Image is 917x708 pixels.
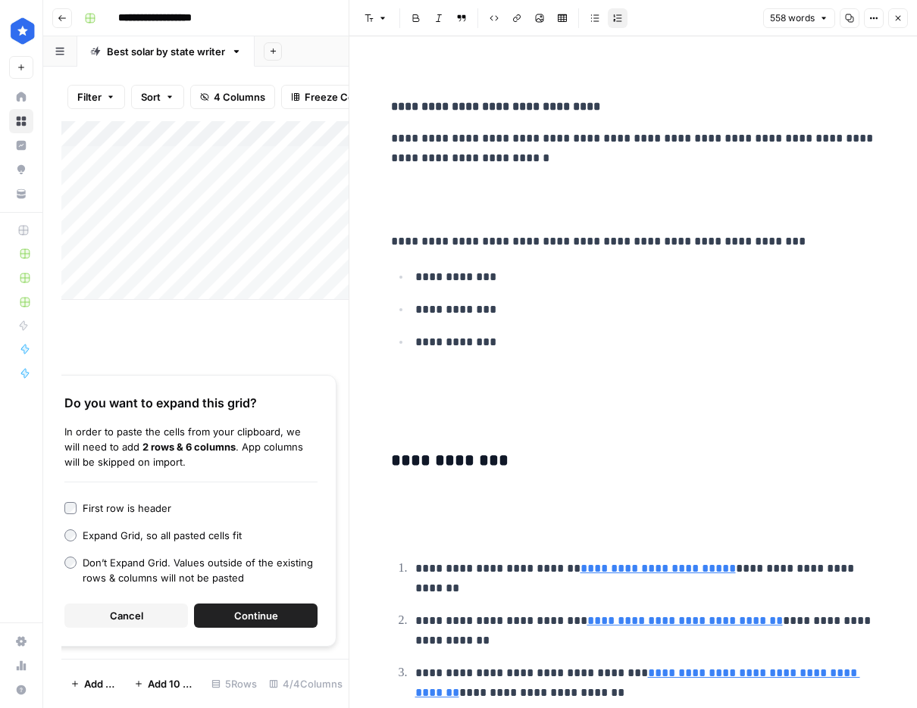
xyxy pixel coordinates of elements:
a: Usage [9,653,33,678]
div: Do you want to expand this grid? [64,394,318,412]
button: Workspace: ConsumerAffairs [9,12,33,50]
button: Sort [131,85,184,109]
button: Freeze Columns [281,85,393,109]
div: First row is header [83,501,171,516]
img: ConsumerAffairs Logo [9,17,36,45]
button: Help + Support [9,678,33,702]
a: Insights [9,133,33,158]
span: Continue [234,608,278,623]
div: In order to paste the cells from your clipboard, we will need to add . App columns will be skippe... [64,424,318,469]
a: Browse [9,109,33,133]
a: Settings [9,629,33,653]
span: Sort [141,89,161,104]
button: Add 10 Rows [125,672,205,696]
input: First row is header [64,502,77,514]
button: 4 Columns [190,85,275,109]
button: Cancel [64,604,188,628]
b: 2 rows & 6 columns [142,441,236,453]
button: 558 words [763,8,835,28]
button: Add Row [61,672,125,696]
div: 4/4 Columns [263,672,349,696]
span: 4 Columns [214,89,265,104]
span: Add Row [84,676,116,691]
div: Best solar by state writer [107,44,225,59]
a: Opportunities [9,158,33,182]
span: Filter [77,89,102,104]
span: 558 words [770,11,815,25]
button: Filter [67,85,125,109]
button: Continue [194,604,318,628]
span: Cancel [110,608,143,623]
span: Add 10 Rows [148,676,196,691]
div: Expand Grid, so all pasted cells fit [83,528,242,543]
div: 5 Rows [205,672,263,696]
span: Freeze Columns [305,89,383,104]
a: Your Data [9,182,33,206]
a: Best solar by state writer [77,36,255,67]
input: Don’t Expand Grid. Values outside of the existing rows & columns will not be pasted [64,557,77,569]
a: Home [9,85,33,109]
input: Expand Grid, so all pasted cells fit [64,529,77,541]
div: Don’t Expand Grid. Values outside of the existing rows & columns will not be pasted [83,555,318,585]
